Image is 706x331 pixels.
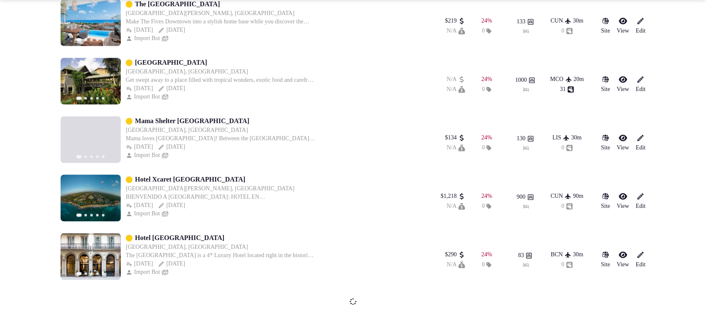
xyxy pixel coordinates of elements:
button: Import Bot [126,268,160,276]
button: [DATE] [158,201,185,210]
button: Go to slide 5 [102,38,104,41]
button: N/A [447,75,465,83]
span: 0 [482,260,485,269]
div: [GEOGRAPHIC_DATA][PERSON_NAME], [GEOGRAPHIC_DATA] [126,9,295,18]
div: $134 [445,134,465,142]
a: Edit [636,250,645,269]
div: MCO [550,75,572,83]
button: N/A [447,85,465,93]
div: Make The Fives Downtown into a stylish home base while you discover the vibrant city, cultural ac... [126,18,316,26]
button: CUN [551,192,571,200]
button: 0 [561,144,573,152]
button: CUN [551,17,571,25]
button: [GEOGRAPHIC_DATA], [GEOGRAPHIC_DATA] [126,68,248,76]
button: [DATE] [158,84,185,93]
button: 30m [571,134,582,142]
button: 30m [573,250,583,259]
button: [DATE] [158,260,185,268]
button: BCN [551,250,571,259]
button: [DATE] [126,201,153,210]
div: N/A [447,144,465,152]
button: 30m [573,17,583,25]
a: View [617,250,629,269]
button: Go to slide 3 [90,272,93,275]
img: Featured image for Loews Royal Pacific Resort [61,58,121,104]
button: 31 [560,85,574,93]
span: 0 [482,27,485,35]
div: Mama loves [GEOGRAPHIC_DATA]! Between the [GEOGRAPHIC_DATA] and [GEOGRAPHIC_DATA][PERSON_NAME], M... [126,134,316,143]
button: $1,218 [441,192,465,200]
button: Go to slide 1 [76,96,82,100]
button: Go to slide 2 [84,155,87,158]
button: [GEOGRAPHIC_DATA], [GEOGRAPHIC_DATA] [126,126,248,134]
button: 24% [481,134,492,142]
a: View [617,17,629,35]
button: Go to slide 1 [76,213,82,217]
button: 1000 [515,76,535,84]
button: [GEOGRAPHIC_DATA], [GEOGRAPHIC_DATA] [126,243,248,251]
button: Go to slide 4 [96,155,99,158]
div: 24 % [481,17,492,25]
span: 83 [518,251,524,260]
button: Go to slide 4 [96,38,99,41]
button: Import Bot [126,34,160,43]
button: 0 [561,27,573,35]
div: 0 [561,260,573,269]
a: Site [601,75,610,93]
div: 24 % [481,192,492,200]
button: $219 [445,17,465,25]
button: N/A [447,202,465,210]
a: View [617,75,629,93]
span: 0 [482,144,485,152]
button: [DATE] [158,26,185,34]
div: 90 m [573,192,583,200]
a: Site [601,134,610,152]
button: Go to slide 3 [90,155,93,158]
button: Go to slide 3 [90,38,93,41]
a: Site [601,192,610,210]
a: Mama Shelter [GEOGRAPHIC_DATA] [135,116,249,126]
button: 130 [517,134,534,143]
button: Site [601,250,610,269]
button: 90m [573,192,583,200]
button: [DATE] [126,143,153,151]
div: [DATE] [126,26,153,34]
button: Go to slide 1 [76,272,82,275]
span: 1000 [515,76,527,84]
button: [DATE] [126,260,153,268]
span: Import Bot [134,268,160,276]
button: Go to slide 4 [96,97,99,99]
button: 20m [574,75,584,83]
div: 0 [561,202,573,210]
div: 24 % [481,134,492,142]
button: Go to slide 1 [76,155,82,158]
button: Import Bot [126,210,160,218]
span: Import Bot [134,93,160,101]
a: Edit [636,75,645,93]
button: Go to slide 3 [90,214,93,216]
a: Edit [636,192,645,210]
span: Import Bot [134,210,160,218]
button: Site [601,17,610,35]
button: N/A [447,260,465,269]
div: 24 % [481,250,492,259]
div: 30 m [571,134,582,142]
button: 24% [481,75,492,83]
